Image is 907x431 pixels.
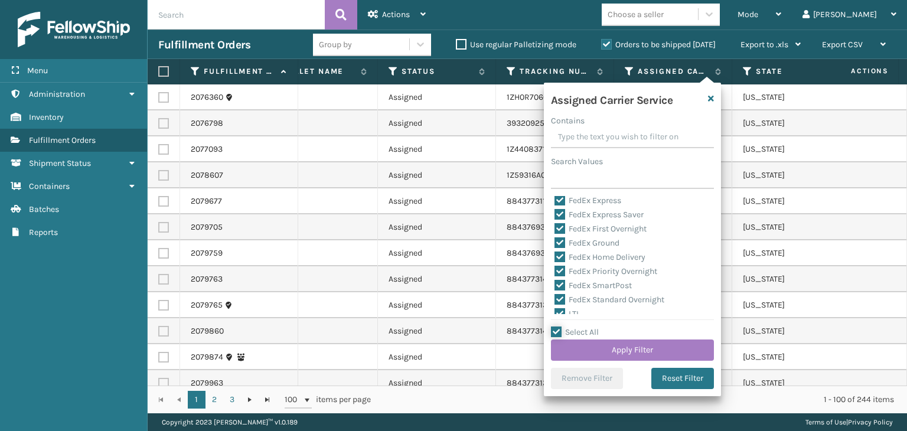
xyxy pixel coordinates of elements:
a: 2076798 [191,117,223,129]
input: Type the text you wish to filter on [551,127,714,148]
label: Assigned Carrier Service [638,66,709,77]
td: Assigned [378,240,496,266]
a: 2077093 [191,143,223,155]
span: Shipment Status [29,158,91,168]
h3: Fulfillment Orders [158,38,250,52]
a: 2079705 [191,221,223,233]
a: 2078607 [191,169,223,181]
td: [US_STATE] [732,240,850,266]
td: [US_STATE] [732,370,850,396]
span: Go to the last page [263,395,272,404]
a: 884377313105 [507,300,560,310]
label: FedEx SmartPost [554,280,632,290]
td: Assigned [378,110,496,136]
a: 1Z4408371320249516 [507,144,586,154]
td: [US_STATE] [732,292,850,318]
label: Search Values [551,155,603,168]
td: [US_STATE] [732,162,850,188]
img: logo [18,12,130,47]
td: Assigned [378,344,496,370]
td: Assigned [378,162,496,188]
a: 2079677 [191,195,222,207]
td: [US_STATE] [732,318,850,344]
span: Mode [738,9,758,19]
label: FedEx Home Delivery [554,252,645,262]
label: Status [402,66,473,77]
div: Group by [319,38,352,51]
label: Pallet Name [283,66,355,77]
span: Containers [29,181,70,191]
td: Assigned [378,84,496,110]
label: Use regular Palletizing mode [456,40,576,50]
span: Inventory [29,112,64,122]
a: 1ZH0R7060330634707 [507,92,589,102]
span: Export to .xls [740,40,788,50]
label: Contains [551,115,585,127]
a: 2079765 [191,299,223,311]
td: Assigned [378,370,496,396]
span: 100 [285,394,302,406]
a: 393209259933 [507,118,563,128]
td: [US_STATE] [732,214,850,240]
h4: Assigned Carrier Service [551,90,673,107]
div: | [805,413,893,431]
a: 2079860 [191,325,224,337]
div: Choose a seller [608,8,664,21]
a: 3 [223,391,241,409]
label: LTL [554,309,580,319]
a: 884377314535 [507,326,562,336]
td: Assigned [378,214,496,240]
a: 2079759 [191,247,223,259]
p: Copyright 2023 [PERSON_NAME]™ v 1.0.189 [162,413,298,431]
a: 884376936253 [507,248,564,258]
label: Fulfillment Order Id [204,66,275,77]
button: Reset Filter [651,368,714,389]
td: Assigned [378,266,496,292]
a: Privacy Policy [848,418,893,426]
span: Menu [27,66,48,76]
div: 1 - 100 of 244 items [387,394,894,406]
button: Remove Filter [551,368,623,389]
label: FedEx Ground [554,238,619,248]
label: FedEx Express Saver [554,210,644,220]
button: Apply Filter [551,339,714,361]
a: Go to the last page [259,391,276,409]
a: 2079963 [191,377,223,389]
a: Terms of Use [805,418,846,426]
td: [US_STATE] [732,344,850,370]
label: Select All [551,327,599,337]
td: [US_STATE] [732,188,850,214]
td: [US_STATE] [732,136,850,162]
a: 884377314580 [507,274,562,284]
label: FedEx Express [554,195,621,205]
td: Assigned [378,292,496,318]
label: FedEx Standard Overnight [554,295,664,305]
label: Orders to be shipped [DATE] [601,40,716,50]
span: Batches [29,204,59,214]
span: Administration [29,89,85,99]
a: 2076360 [191,92,223,103]
a: 1Z59316A0318500933 [507,170,587,180]
span: Actions [382,9,410,19]
a: 2079874 [191,351,223,363]
label: Tracking Number [520,66,591,77]
a: Go to the next page [241,391,259,409]
a: 2079763 [191,273,223,285]
td: Assigned [378,318,496,344]
span: Export CSV [822,40,863,50]
label: FedEx Priority Overnight [554,266,657,276]
span: Go to the next page [245,395,255,404]
a: 884376938771 [507,222,562,232]
span: items per page [285,391,371,409]
td: Assigned [378,188,496,214]
a: 884377311043 [507,196,560,206]
a: 2 [205,391,223,409]
a: 1 [188,391,205,409]
span: Reports [29,227,58,237]
td: [US_STATE] [732,266,850,292]
span: Actions [814,61,896,81]
label: State [756,66,827,77]
td: [US_STATE] [732,84,850,110]
a: 884377313610 [507,378,560,388]
label: FedEx First Overnight [554,224,647,234]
